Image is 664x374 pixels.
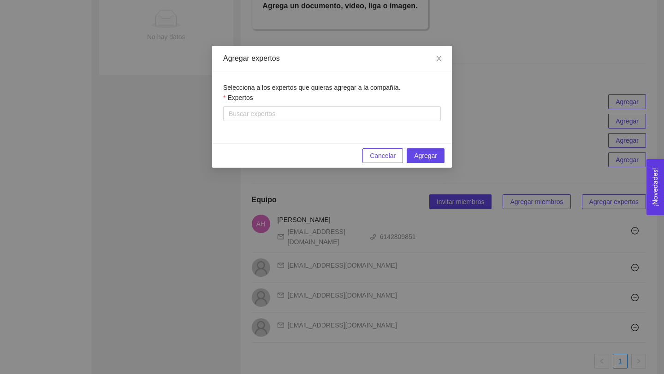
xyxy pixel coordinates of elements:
span: Cancelar [370,151,396,161]
button: Open Feedback Widget [646,159,664,215]
label: Expertos [223,93,253,103]
button: Cancelar [362,148,403,163]
span: close [435,55,443,62]
span: Agregar [414,151,437,161]
div: Agregar expertos [223,53,441,64]
span: Selecciona a los expertos que quieras agregar a la compañía. [223,84,400,91]
button: Close [426,46,452,72]
button: Agregar [407,148,445,163]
